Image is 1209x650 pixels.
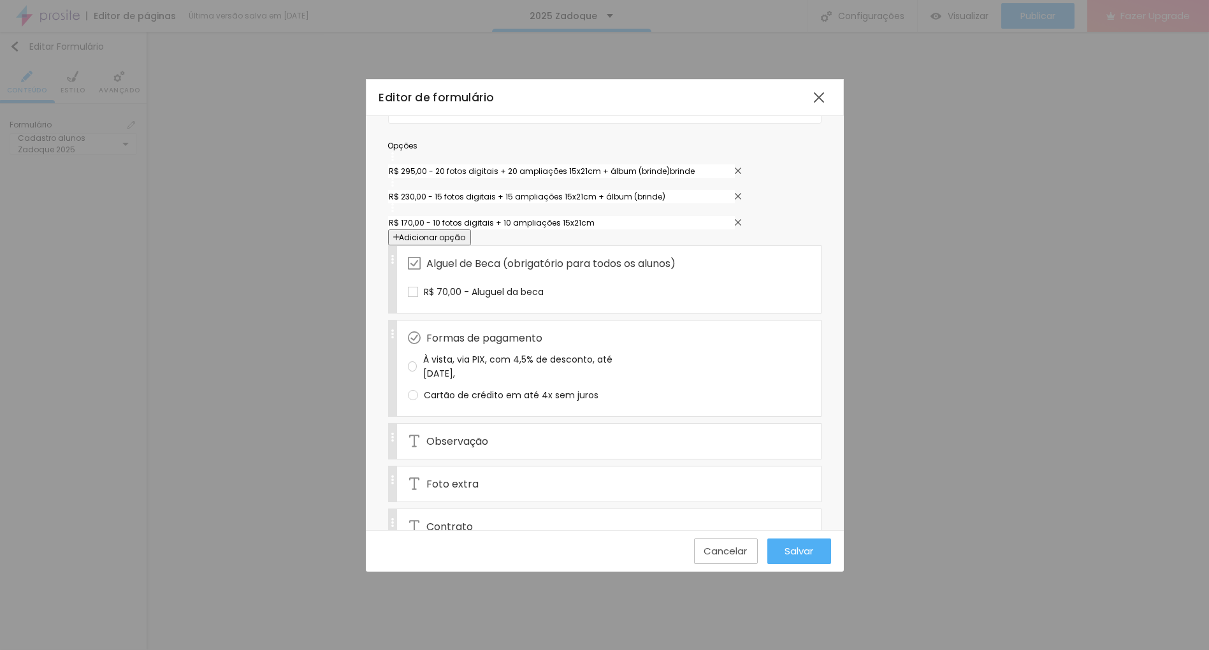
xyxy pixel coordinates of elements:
[408,435,421,447] img: Icone
[408,388,618,402] div: Cartão de crédito em até 4x sem juros
[393,234,400,240] img: Icone
[388,178,397,187] img: Icone
[427,476,479,492] span: Foto extra
[408,331,421,344] img: Icone
[408,257,421,270] img: Icone
[408,285,618,299] div: R$ 70,00 - Aluguel da beca
[388,190,735,203] input: OpçõesIconeIconeIconeIconeIconeIcone
[735,219,741,226] img: Icone
[379,90,495,105] span: Editor de formulário
[427,256,676,271] span: Alguel de Beca (obrigatório para todos os alunos)
[767,538,831,564] button: Salvar
[388,255,397,264] img: Icone
[388,164,735,178] input: OpçõesIconeIconeIconeIconeIconeIcone
[408,352,618,381] div: À vista, via PIX, com 4,5% de desconto, até [DATE],
[388,475,397,484] img: Icone
[388,152,397,161] img: Icone
[388,203,397,212] img: Icone
[735,168,741,174] img: Icone
[388,229,471,245] button: Adicionar opção
[388,329,397,338] img: Icone
[785,545,813,556] span: Salvar
[694,538,758,564] button: Cancelar
[388,433,397,442] img: Icone
[408,520,421,533] img: Icone
[704,545,748,556] div: Cancelar
[408,477,421,490] img: Icone
[427,433,489,449] span: Observação
[388,518,397,527] img: Icone
[388,216,735,229] input: OpçõesIconeIconeIconeIconeIconeIcone
[400,232,466,243] span: Adicionar opção
[388,140,418,151] span: Opções
[427,330,543,346] span: Formas de pagamento
[427,519,474,535] span: Contrato
[735,193,741,199] img: Icone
